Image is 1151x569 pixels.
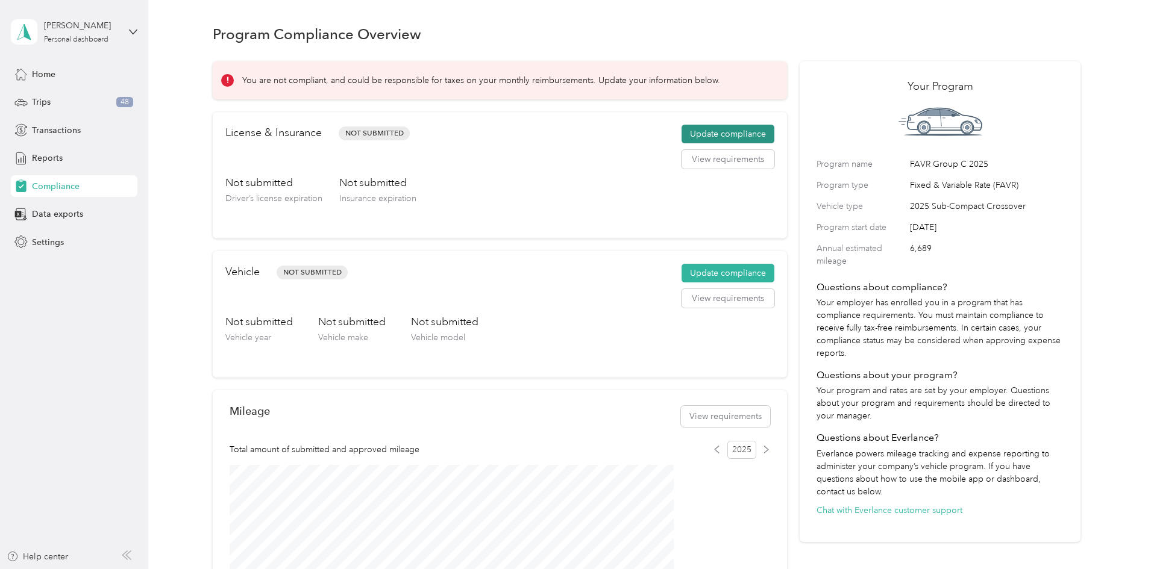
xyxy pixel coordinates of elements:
[817,447,1064,498] p: Everlance powers mileage tracking and expense reporting to administer your company’s vehicle prog...
[817,504,962,517] button: Chat with Everlance customer support
[817,179,906,191] label: Program type
[32,96,51,108] span: Trips
[817,384,1064,422] p: Your program and rates are set by your employer. Questions about your program and requirements sh...
[411,332,465,343] span: Vehicle model
[44,36,108,43] div: Personal dashboard
[817,280,1064,294] h4: Questions about compliance?
[817,431,1064,445] h4: Questions about Everlance?
[682,289,774,308] button: View requirements
[225,193,322,204] span: Driver’s license expiration
[682,264,774,283] button: Update compliance
[817,221,906,234] label: Program start date
[681,406,770,427] button: View requirements
[230,443,419,456] span: Total amount of submitted and approved mileage
[910,200,1064,213] span: 2025 Sub-Compact Crossover
[727,441,756,459] span: 2025
[910,158,1064,170] span: FAVR Group C 2025
[339,193,416,204] span: Insurance expiration
[225,175,322,190] h3: Not submitted
[817,242,906,267] label: Annual estimated mileage
[32,208,83,220] span: Data exports
[817,296,1064,359] p: Your employer has enrolled you in a program that has compliance requirements. You must maintain c...
[213,28,421,40] h1: Program Compliance Overview
[32,236,64,249] span: Settings
[230,405,270,417] h2: Mileage
[116,97,133,108] span: 48
[682,125,774,144] button: Update compliance
[32,180,80,193] span: Compliance
[32,152,63,164] span: Reports
[318,314,386,329] h3: Not submitted
[225,314,293,329] h3: Not submitted
[411,314,478,329] h3: Not submitted
[44,19,119,32] div: [PERSON_NAME]
[225,125,322,141] h2: License & Insurance
[277,266,348,279] span: Not Submitted
[225,264,260,280] h2: Vehicle
[32,68,55,81] span: Home
[318,332,368,343] span: Vehicle make
[817,200,906,213] label: Vehicle type
[225,332,271,343] span: Vehicle year
[817,78,1064,95] h2: Your Program
[339,126,410,140] span: Not Submitted
[682,150,774,169] button: View requirements
[1084,502,1151,569] iframe: Everlance-gr Chat Button Frame
[910,179,1064,191] span: Fixed & Variable Rate (FAVR)
[817,368,1064,382] h4: Questions about your program?
[817,158,906,170] label: Program name
[339,175,416,190] h3: Not submitted
[910,242,1064,267] span: 6,689
[242,74,720,87] p: You are not compliant, and could be responsible for taxes on your monthly reimbursements. Update ...
[32,124,81,137] span: Transactions
[7,550,68,563] button: Help center
[910,221,1064,234] span: [DATE]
